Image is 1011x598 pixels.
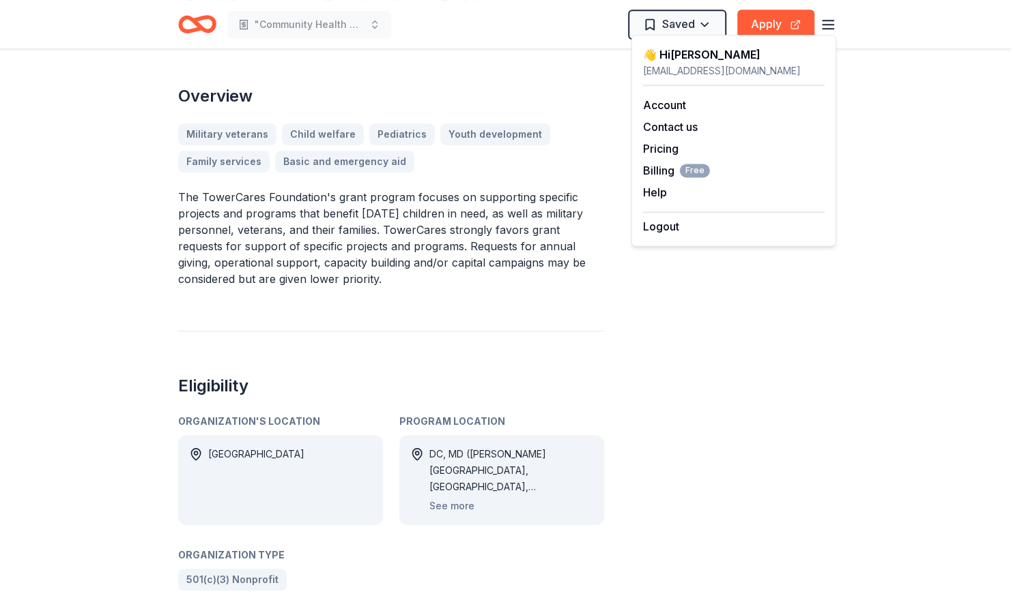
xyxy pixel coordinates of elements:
[737,10,814,40] button: Apply
[643,119,698,135] button: Contact us
[643,98,686,112] a: Account
[178,375,604,397] h2: Eligibility
[643,184,667,200] button: Help
[643,142,679,155] a: Pricing
[662,15,695,33] span: Saved
[429,498,474,514] button: See more
[628,10,726,40] button: Saved
[186,571,279,588] span: 501(c)(3) Nonprofit
[643,46,825,63] div: 👋 Hi [PERSON_NAME]
[429,446,593,495] div: DC, MD ([PERSON_NAME][GEOGRAPHIC_DATA], [GEOGRAPHIC_DATA], [GEOGRAPHIC_DATA], [GEOGRAPHIC_DATA], ...
[680,164,710,177] span: Free
[643,218,679,235] button: Logout
[178,8,216,40] a: Home
[227,11,391,38] button: "Community Health and Wellness Education Programs
[643,162,710,179] span: Billing
[643,162,710,179] button: BillingFree
[178,189,604,287] p: The TowerCares Foundation's grant program focuses on supporting specific projects and programs th...
[255,16,364,33] span: "Community Health and Wellness Education Programs
[178,413,383,430] div: Organization's Location
[178,547,604,563] div: Organization Type
[178,85,604,107] h2: Overview
[399,413,604,430] div: Program Location
[208,446,304,514] div: [GEOGRAPHIC_DATA]
[643,63,825,79] div: [EMAIL_ADDRESS][DOMAIN_NAME]
[178,569,287,590] a: 501(c)(3) Nonprofit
